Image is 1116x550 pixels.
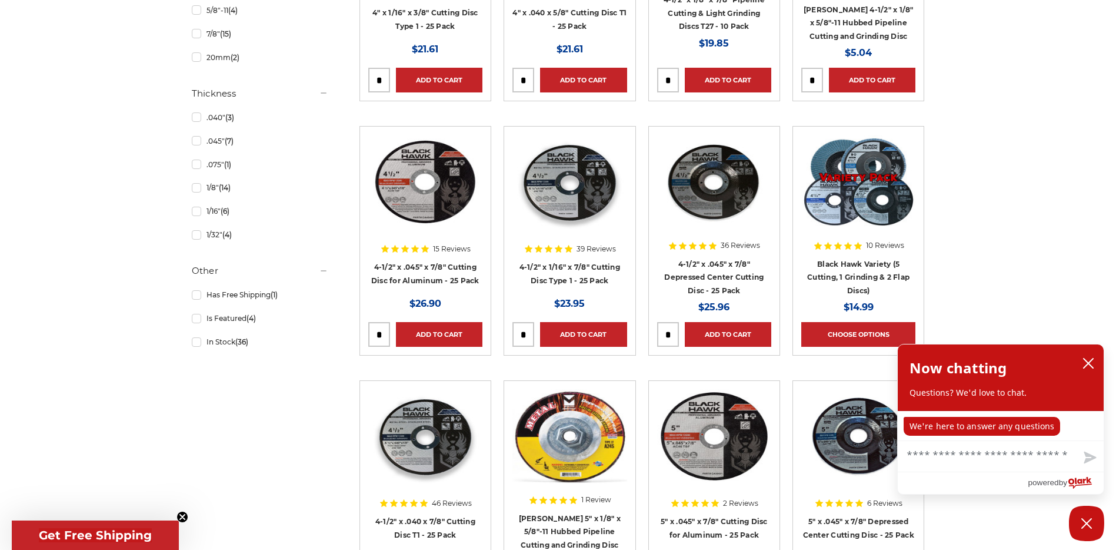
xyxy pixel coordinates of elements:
a: Add to Cart [396,322,482,347]
a: Choose Options [801,322,915,347]
span: (36) [235,337,248,346]
img: 4-1/2" x 1/16" x 7/8" Cutting Disc Type 1 - 25 Pack [512,135,627,229]
span: $21.61 [412,44,438,55]
span: $23.95 [554,298,585,309]
a: Has Free Shipping [192,284,328,305]
a: [PERSON_NAME] 4-1/2" x 1/8" x 5/8"-11 Hubbed Pipeline Cutting and Grinding Disc [804,5,914,41]
a: In Stock [192,332,328,352]
img: 5 inch cutting disc for aluminum [657,389,771,483]
span: (7) [225,137,234,145]
span: $21.61 [557,44,583,55]
a: Add to Cart [396,68,482,92]
span: powered [1028,475,1058,490]
button: Send message [1074,445,1104,472]
span: $5.04 [845,47,872,58]
a: [PERSON_NAME] 5" x 1/8" x 5/8"-11 Hubbed Pipeline Cutting and Grinding Disc [519,514,621,549]
span: (3) [225,113,234,122]
a: 4-1/2" x 1/16" x 7/8" Cutting Disc Type 1 - 25 Pack [512,135,627,286]
img: 4-1/2" x 3/64" x 7/8" Depressed Center Type 27 Cut Off Wheel [657,135,771,229]
span: $25.96 [698,301,729,313]
a: 4-1/2" x 3/64" x 7/8" Depressed Center Type 27 Cut Off Wheel [657,135,771,286]
a: Powered by Olark [1028,472,1104,494]
span: (4) [246,314,256,323]
span: $26.90 [409,298,441,309]
a: Add to Cart [829,68,915,92]
span: (2) [231,53,239,62]
span: $14.99 [844,301,874,313]
div: Get Free ShippingClose teaser [12,521,179,550]
button: close chatbox [1079,354,1098,372]
p: We're here to answer any questions [904,417,1060,436]
button: Close Chatbox [1069,506,1104,541]
h5: Thickness [192,87,328,101]
a: Add to Cart [685,322,771,347]
a: Black Hawk Variety (5 Cutting, 1 Grinding & 2 Flap Discs) [801,135,915,286]
a: 1/32" [192,224,328,245]
a: Is Featured [192,308,328,329]
span: (1) [271,290,278,299]
a: 4-1/2" super thin cut off wheel for fast metal cutting and minimal kerf [368,389,482,540]
a: .045" [192,131,328,151]
span: by [1059,475,1067,490]
span: (6) [221,207,229,216]
a: .075" [192,154,328,175]
a: 1/16" [192,201,328,221]
a: 20mm [192,47,328,68]
a: Add to Cart [540,322,627,347]
img: Mercer 5" x 1/8" x 5/8"-11 Hubbed Cutting and Light Grinding Wheel [512,389,627,483]
h5: Other [192,264,328,278]
p: Questions? We'd love to chat. [910,387,1092,399]
img: 4-1/2" super thin cut off wheel for fast metal cutting and minimal kerf [368,389,482,483]
div: chat [898,411,1104,440]
img: Black Hawk Variety (5 Cutting, 1 Grinding & 2 Flap Discs) [801,135,915,229]
a: .040" [192,107,328,128]
a: 1/8" [192,177,328,198]
span: (4) [228,6,238,15]
a: Black Hawk Variety (5 Cutting, 1 Grinding & 2 Flap Discs) [807,260,910,295]
button: Close teaser [176,511,188,523]
span: (15) [220,29,231,38]
a: 5 inch cutting disc for aluminum [657,389,771,540]
a: 7/8" [192,24,328,44]
a: Mercer 5" x 1/8" x 5/8"-11 Hubbed Cutting and Light Grinding Wheel [512,389,627,540]
span: $19.85 [699,38,729,49]
img: 4.5" cutting disc for aluminum [368,135,482,229]
a: 4-1/2" x .045" x 7/8" Depressed Center Cutting Disc - 25 Pack [664,260,764,295]
span: (14) [219,183,231,192]
h2: Now chatting [910,356,1007,380]
div: olark chatbox [897,344,1104,495]
a: Add to Cart [685,68,771,92]
span: (1) [224,160,231,169]
span: (4) [222,230,232,239]
img: 5" x 3/64" x 7/8" Depressed Center Type 27 Cut Off Wheel [801,389,915,483]
a: 4.5" cutting disc for aluminum [368,135,482,286]
a: Add to Cart [540,68,627,92]
span: Get Free Shipping [39,528,152,542]
a: 5" x 3/64" x 7/8" Depressed Center Type 27 Cut Off Wheel [801,389,915,540]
